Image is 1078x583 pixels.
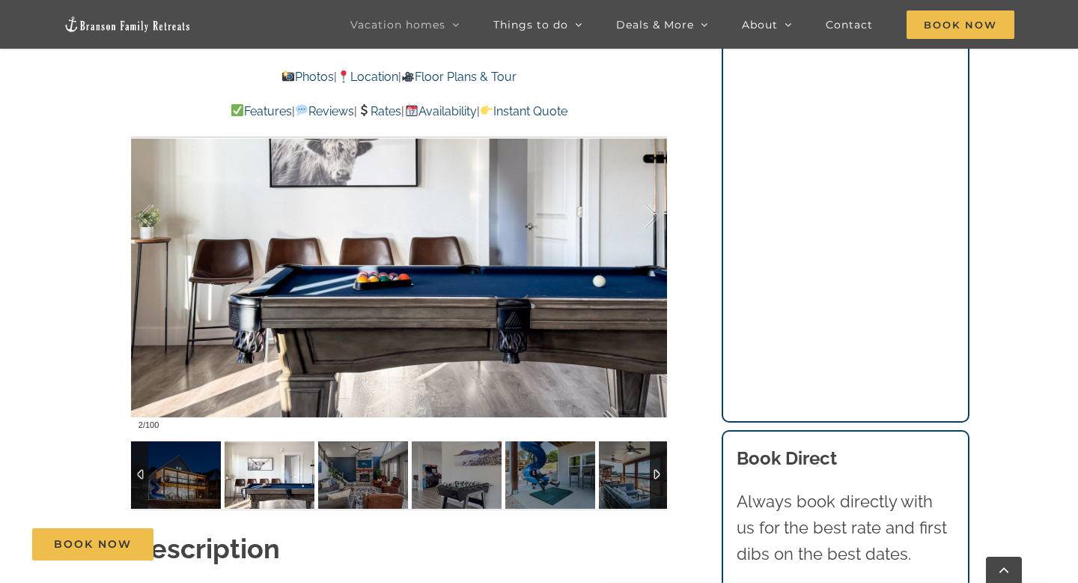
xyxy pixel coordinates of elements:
[338,70,350,82] img: 📍
[616,19,694,30] span: Deals & More
[599,441,689,509] img: 054-Skye-Retreat-Branson-Family-Retreats-Table-Rock-Lake-vacation-home-1508-scaled.jpg-nggid04191...
[826,19,873,30] span: Contact
[295,104,354,118] a: Reviews
[337,70,398,84] a: Location
[131,441,221,509] img: 078-Skye-Retreat-Branson-Family-Retreats-Table-Rock-Lake-vacation-home-1453-scaled.jpg-nggid04189...
[357,104,401,118] a: Rates
[737,447,837,469] b: Book Direct
[406,104,418,116] img: 📆
[131,533,280,564] strong: Description
[225,441,314,509] img: 00-Skye-Retreat-at-Table-Rock-Lake-1040-scaled.jpg-nggid042764-ngg0dyn-120x90-00f0w010c011r110f11...
[480,104,567,118] a: Instant Quote
[32,528,153,561] a: Book Now
[231,104,243,116] img: ✅
[350,19,445,30] span: Vacation homes
[402,70,414,82] img: 🎥
[493,19,568,30] span: Things to do
[358,104,370,116] img: 💲
[404,104,476,118] a: Availability
[737,489,955,568] p: Always book directly with us for the best rate and first dibs on the best dates.
[131,102,667,121] p: | | | |
[907,10,1014,39] span: Book Now
[742,19,778,30] span: About
[412,441,502,509] img: 00-Skye-Retreat-at-Table-Rock-Lake-1043-scaled.jpg-nggid042766-ngg0dyn-120x90-00f0w010c011r110f11...
[64,16,191,33] img: Branson Family Retreats Logo
[505,441,595,509] img: 058-Skye-Retreat-Branson-Family-Retreats-Table-Rock-Lake-vacation-home-1622-scaled.jpg-nggid04189...
[481,104,493,116] img: 👉
[231,104,292,118] a: Features
[131,67,667,87] p: | |
[281,70,333,84] a: Photos
[282,70,294,82] img: 📸
[54,538,132,551] span: Book Now
[401,70,517,84] a: Floor Plans & Tour
[296,104,308,116] img: 💬
[318,441,408,509] img: Skye-Retreat-at-Table-Rock-Lake-3004-Edit-scaled.jpg-nggid042979-ngg0dyn-120x90-00f0w010c011r110f...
